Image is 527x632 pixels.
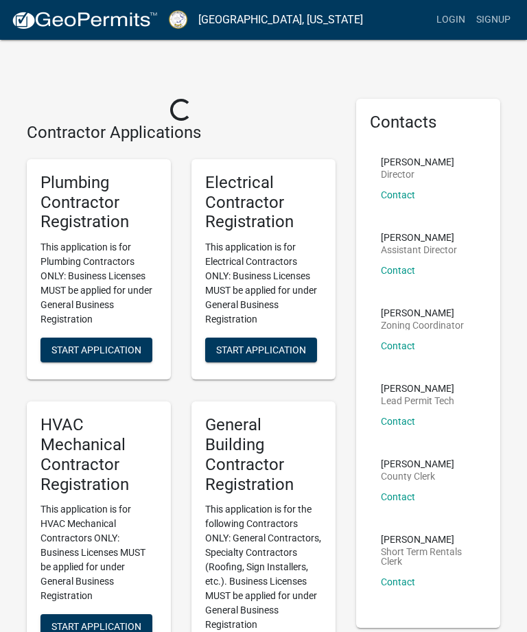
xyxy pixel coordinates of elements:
a: Contact [381,265,415,276]
span: Start Application [216,344,306,355]
p: Short Term Rentals Clerk [381,547,476,566]
p: [PERSON_NAME] [381,157,454,167]
p: [PERSON_NAME] [381,459,454,469]
p: [PERSON_NAME] [381,308,464,318]
a: [GEOGRAPHIC_DATA], [US_STATE] [198,8,363,32]
h4: Contractor Applications [27,123,336,143]
a: Contact [381,491,415,502]
img: Putnam County, Georgia [169,10,187,29]
p: Director [381,169,454,179]
a: Contact [381,340,415,351]
p: This application is for Plumbing Contractors ONLY: Business Licenses MUST be applied for under Ge... [40,240,157,327]
p: This application is for the following Contractors ONLY: General Contractors, Specialty Contractor... [205,502,322,632]
p: This application is for HVAC Mechanical Contractors ONLY: Business Licenses MUST be applied for u... [40,502,157,603]
a: Contact [381,189,415,200]
h5: Plumbing Contractor Registration [40,173,157,232]
p: County Clerk [381,471,454,481]
a: Signup [471,7,516,33]
p: [PERSON_NAME] [381,233,457,242]
p: This application is for Electrical Contractors ONLY: Business Licenses MUST be applied for under ... [205,240,322,327]
h5: HVAC Mechanical Contractor Registration [40,415,157,494]
p: Lead Permit Tech [381,396,454,406]
a: Login [431,7,471,33]
h5: Contacts [370,113,487,132]
h5: General Building Contractor Registration [205,415,322,494]
p: Zoning Coordinator [381,320,464,330]
a: Contact [381,576,415,587]
p: Assistant Director [381,245,457,255]
span: Start Application [51,621,141,632]
span: Start Application [51,344,141,355]
button: Start Application [40,338,152,362]
a: Contact [381,416,415,427]
p: [PERSON_NAME] [381,384,454,393]
h5: Electrical Contractor Registration [205,173,322,232]
button: Start Application [205,338,317,362]
p: [PERSON_NAME] [381,535,476,544]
